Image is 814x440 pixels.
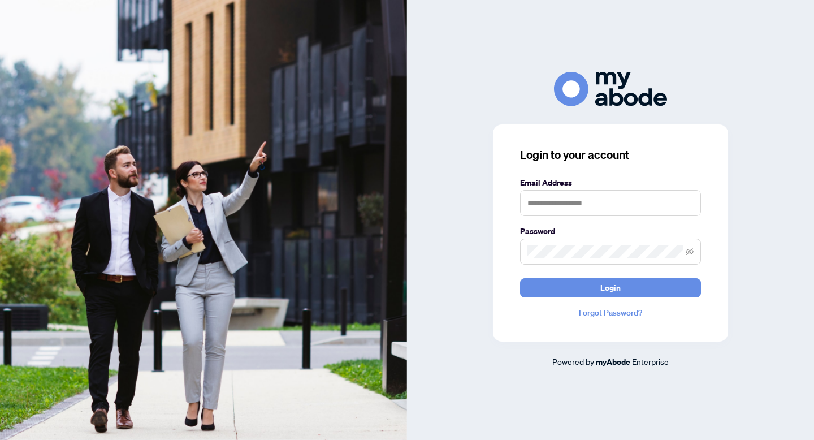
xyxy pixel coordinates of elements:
[554,72,667,106] img: ma-logo
[632,356,669,366] span: Enterprise
[520,278,701,297] button: Login
[520,225,701,238] label: Password
[686,248,694,256] span: eye-invisible
[600,279,621,297] span: Login
[520,147,701,163] h3: Login to your account
[596,356,630,368] a: myAbode
[520,307,701,319] a: Forgot Password?
[520,176,701,189] label: Email Address
[552,356,594,366] span: Powered by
